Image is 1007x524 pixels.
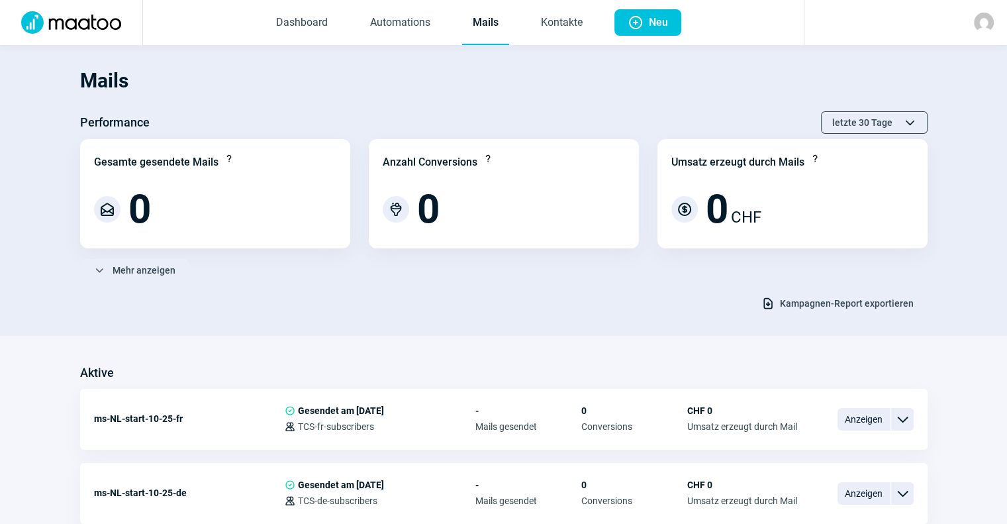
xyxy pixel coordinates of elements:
[417,189,440,229] span: 0
[581,405,687,416] span: 0
[80,259,189,282] button: Mehr anzeigen
[113,260,175,281] span: Mehr anzeigen
[780,293,914,314] span: Kampagnen-Report exportieren
[94,154,218,170] div: Gesamte gesendete Mails
[80,112,150,133] h3: Performance
[128,189,151,229] span: 0
[671,154,804,170] div: Umsatz erzeugt durch Mails
[298,496,377,506] span: TCS-de-subscribers
[298,480,384,490] span: Gesendet am [DATE]
[360,1,441,45] a: Automations
[581,480,687,490] span: 0
[94,480,285,506] div: ms-NL-start-10-25-de
[731,205,761,229] span: CHF
[94,405,285,432] div: ms-NL-start-10-25-fr
[475,405,581,416] span: -
[687,405,797,416] span: CHF 0
[475,480,581,490] span: -
[462,1,509,45] a: Mails
[581,421,687,432] span: Conversions
[475,496,581,506] span: Mails gesendet
[298,405,384,416] span: Gesendet am [DATE]
[687,421,797,432] span: Umsatz erzeugt durch Mail
[832,112,892,133] span: letzte 30 Tage
[687,480,797,490] span: CHF 0
[706,189,728,229] span: 0
[383,154,477,170] div: Anzahl Conversions
[80,362,114,384] h3: Aktive
[614,9,681,36] button: Neu
[298,421,374,432] span: TCS-fr-subscribers
[265,1,338,45] a: Dashboard
[581,496,687,506] span: Conversions
[530,1,593,45] a: Kontakte
[747,292,928,315] button: Kampagnen-Report exportieren
[80,58,928,103] h1: Mails
[838,482,890,505] span: Anzeigen
[475,421,581,432] span: Mails gesendet
[649,9,668,36] span: Neu
[838,408,890,431] span: Anzeigen
[13,11,129,34] img: Logo
[687,496,797,506] span: Umsatz erzeugt durch Mail
[974,13,994,32] img: avatar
